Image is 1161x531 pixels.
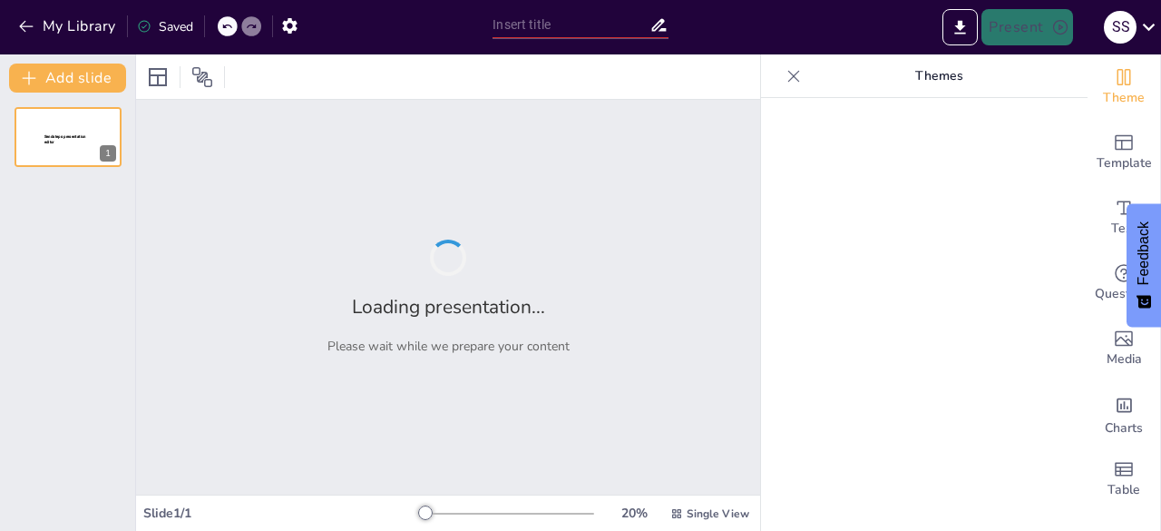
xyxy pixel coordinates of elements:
div: Saved [137,18,193,35]
button: Present [981,9,1072,45]
div: Add a table [1088,447,1160,512]
p: Please wait while we prepare your content [327,338,570,355]
span: Sendsteps presentation editor [44,134,86,144]
span: Table [1107,480,1140,500]
span: Theme [1103,88,1145,108]
div: Slide 1 / 1 [143,505,420,522]
button: s s [1104,9,1137,45]
div: Add images, graphics, shapes or video [1088,316,1160,381]
button: My Library [14,12,123,41]
div: Change the overall theme [1088,54,1160,120]
span: Text [1111,219,1137,239]
div: 1 [15,107,122,167]
div: Add charts and graphs [1088,381,1160,447]
div: s s [1104,11,1137,44]
h2: Loading presentation... [352,294,545,320]
span: Charts [1105,418,1143,438]
div: Add text boxes [1088,185,1160,251]
span: Template [1097,153,1152,173]
button: Feedback - Show survey [1127,203,1161,327]
div: Layout [143,63,172,92]
span: Questions [1095,284,1154,304]
div: 1 [100,145,116,162]
span: Position [191,66,213,88]
button: Export to PowerPoint [942,9,978,45]
p: Themes [808,54,1069,98]
span: Media [1107,349,1142,369]
input: Insert title [493,12,649,38]
button: Add slide [9,64,126,93]
div: 20 % [612,505,656,522]
span: Feedback [1136,221,1152,285]
div: Get real-time input from your audience [1088,251,1160,316]
div: Add ready made slides [1088,120,1160,185]
span: Single View [687,506,749,521]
